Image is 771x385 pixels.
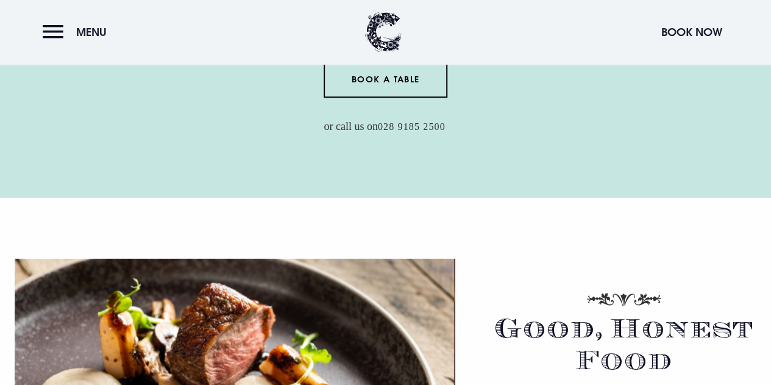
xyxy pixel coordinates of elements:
button: Book Now [655,19,728,45]
button: Menu [43,19,113,45]
a: 028 9185 2500 [378,121,446,133]
img: Clandeboye Lodge [365,12,402,52]
a: Book a Table [324,61,447,98]
h2: Good, Honest Food [491,323,756,378]
span: Menu [76,25,107,39]
p: or call us on [141,116,630,137]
